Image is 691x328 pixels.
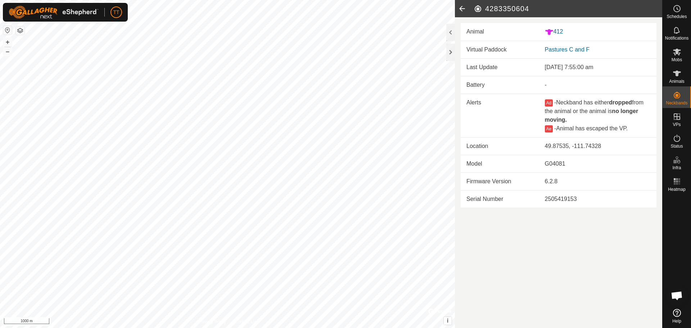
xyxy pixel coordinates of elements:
[3,26,12,35] button: Reset Map
[669,79,685,84] span: Animals
[461,172,539,190] td: Firmware Version
[235,319,256,325] a: Contact Us
[461,59,539,76] td: Last Update
[545,27,651,36] div: 412
[554,125,556,131] span: -
[667,14,687,19] span: Schedules
[545,125,553,132] button: Ae
[545,108,638,123] b: no longer moving.
[672,58,682,62] span: Mobs
[461,155,539,172] td: Model
[461,23,539,41] td: Animal
[672,166,681,170] span: Infra
[545,63,651,72] div: [DATE] 7:55:00 am
[3,38,12,46] button: +
[666,285,688,306] div: Open chat
[444,317,452,325] button: i
[545,142,651,150] div: 49.87535, -111.74328
[461,190,539,208] td: Serial Number
[668,187,686,192] span: Heatmap
[545,46,590,53] a: Pastures C and F
[461,41,539,59] td: Virtual Paddock
[545,99,553,107] button: Ad
[545,195,651,203] div: 2505419153
[556,125,628,131] span: Animal has escaped the VP.
[9,6,99,19] img: Gallagher Logo
[665,36,688,40] span: Notifications
[461,94,539,137] td: Alerts
[461,76,539,94] td: Battery
[609,99,632,105] b: dropped
[673,122,681,127] span: VPs
[447,318,448,324] span: i
[474,4,662,13] h2: 4283350604
[545,81,651,89] div: -
[545,99,643,123] span: Neckband has either from the animal or the animal is
[670,144,683,148] span: Status
[666,101,687,105] span: Neckbands
[3,47,12,56] button: –
[545,159,651,168] div: G04081
[554,99,556,105] span: -
[672,319,681,323] span: Help
[663,306,691,326] a: Help
[545,177,651,186] div: 6.2.8
[199,319,226,325] a: Privacy Policy
[16,26,24,35] button: Map Layers
[461,137,539,155] td: Location
[113,9,119,16] span: TT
